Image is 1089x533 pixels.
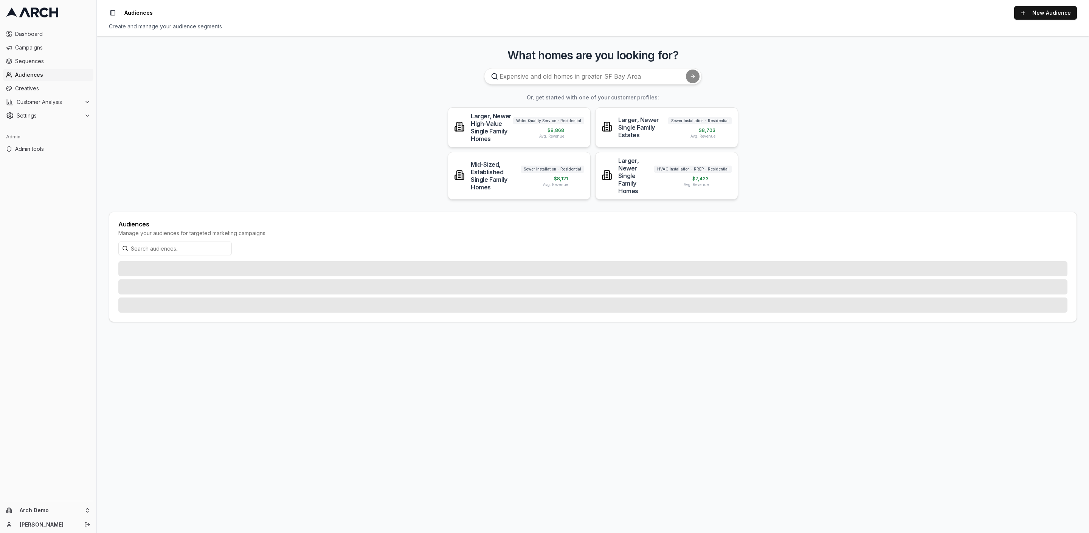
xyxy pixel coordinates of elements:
[543,182,568,187] span: Avg. Revenue
[20,521,76,528] a: [PERSON_NAME]
[17,112,81,119] span: Settings
[484,68,702,85] input: Expensive and old homes in greater SF Bay Area
[17,98,81,106] span: Customer Analysis
[124,9,153,17] span: Audiences
[539,133,564,139] span: Avg. Revenue
[618,157,654,195] div: Larger, Newer Single Family Homes
[548,127,564,133] span: $ 8,868
[82,519,93,530] button: Log out
[654,166,732,173] span: HVAC Installation - RREP - Residential
[3,28,93,40] a: Dashboard
[618,116,668,139] div: Larger, Newer Single Family Estates
[15,30,90,38] span: Dashboard
[20,507,81,514] span: Arch Demo
[513,117,584,124] span: Water Quality Service - Residential
[554,176,568,182] span: $ 8,121
[15,44,90,51] span: Campaigns
[521,166,584,173] span: Sewer Installation - Residential
[109,23,1077,30] div: Create and manage your audience segments
[3,82,93,95] a: Creatives
[3,131,93,143] div: Admin
[15,57,90,65] span: Sequences
[668,117,732,124] span: Sewer Installation - Residential
[471,161,521,191] div: Mid-Sized, Established Single Family Homes
[3,55,93,67] a: Sequences
[124,9,153,17] nav: breadcrumb
[690,133,715,139] span: Avg. Revenue
[118,221,1067,227] div: Audiences
[684,182,709,187] span: Avg. Revenue
[118,242,232,255] input: Search audiences...
[692,176,709,182] span: $ 7,423
[3,42,93,54] a: Campaigns
[15,145,90,153] span: Admin tools
[109,48,1077,62] h3: What homes are you looking for?
[699,127,715,133] span: $ 8,703
[1014,6,1077,20] a: New Audience
[3,110,93,122] button: Settings
[3,504,93,516] button: Arch Demo
[15,71,90,79] span: Audiences
[471,112,513,143] div: Larger, Newer High-Value Single Family Homes
[15,85,90,92] span: Creatives
[3,143,93,155] a: Admin tools
[118,229,1067,237] div: Manage your audiences for targeted marketing campaigns
[3,69,93,81] a: Audiences
[3,96,93,108] button: Customer Analysis
[109,94,1077,101] h3: Or, get started with one of your customer profiles:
